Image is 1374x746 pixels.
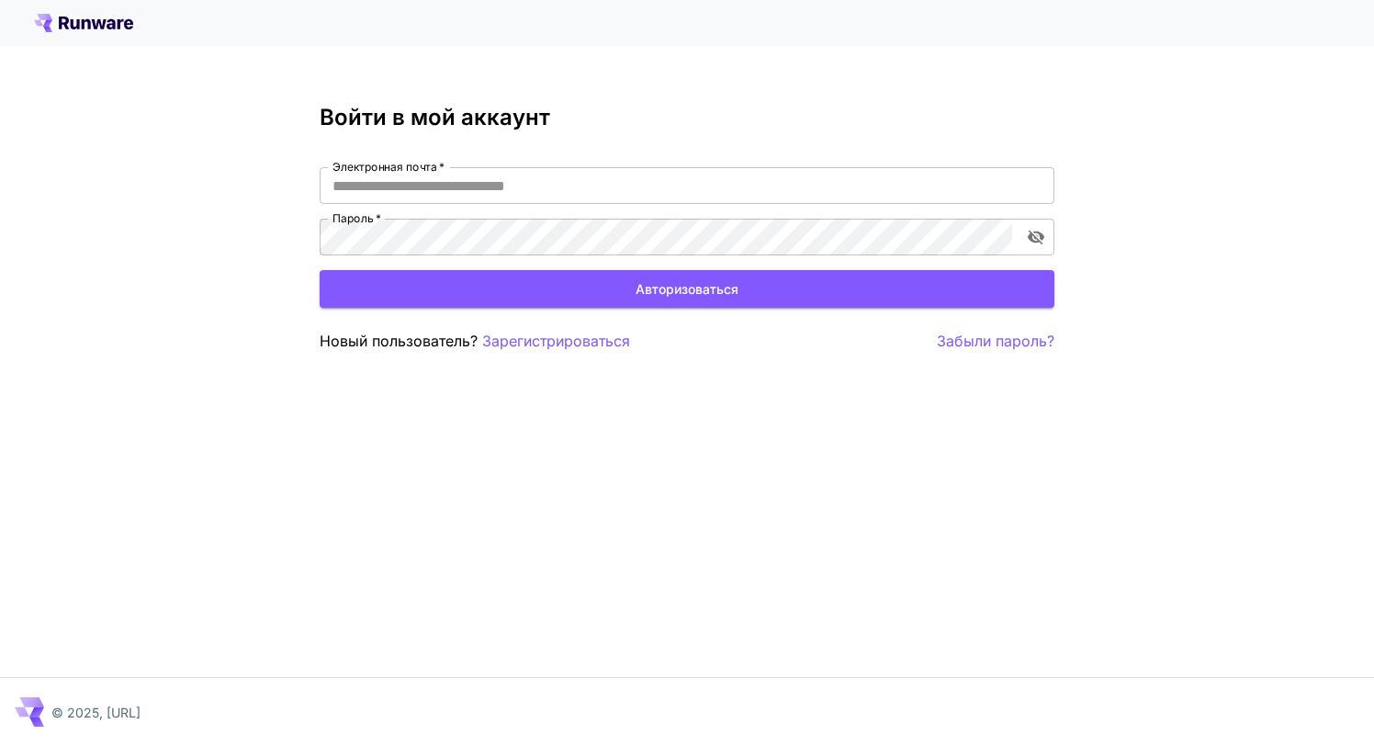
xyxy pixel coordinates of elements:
[332,160,436,174] font: Электронная почта
[482,332,630,350] font: Зарегистрироваться
[332,211,373,225] font: Пароль
[320,104,550,130] font: Войти в мой аккаунт
[1019,220,1053,254] button: включить видимость пароля
[937,332,1054,350] font: Забыли пароль?
[482,330,630,353] button: Зарегистрироваться
[937,330,1054,353] button: Забыли пароль?
[320,270,1054,308] button: Авторизоваться
[51,705,141,720] font: © 2025, [URL]
[320,332,478,350] font: Новый пользователь?
[636,281,738,297] font: Авторизоваться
